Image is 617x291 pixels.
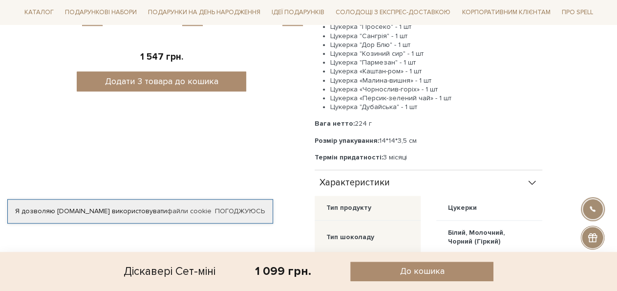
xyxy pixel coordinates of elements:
[315,153,542,162] p: 3 місяці
[330,41,542,49] li: Цукерка "Дор Блю" - 1 шт
[330,76,542,85] li: Цукерка «Малина-вишня» - 1 шт
[326,233,374,242] div: Тип шоколаду
[458,5,554,20] a: Корпоративним клієнтам
[350,262,493,281] button: До кошика
[330,58,542,67] li: Цукерка "Пармезан" - 1 шт
[77,71,246,91] button: Додати 3 товара до кошика
[319,179,390,187] span: Характеристики
[315,119,355,128] b: Вага нетто:
[144,5,264,20] a: Подарунки на День народження
[326,203,371,212] div: Тип продукту
[332,4,454,21] a: Солодощі з експрес-доставкою
[315,136,542,145] p: 14*14*3,5 см
[215,207,265,216] a: Погоджуюсь
[268,5,328,20] a: Ідеї подарунків
[61,5,141,20] a: Подарункові набори
[21,5,58,20] a: Каталог
[255,264,311,279] div: 1 099 грн.
[448,228,531,246] div: Білий, Молочний, Чорний (Гіркий)
[140,51,183,63] span: 1 547 грн.
[330,49,542,58] li: Цукерка "Козиний сир" - 1 шт
[8,207,273,216] div: Я дозволяю [DOMAIN_NAME] використовувати
[330,85,542,94] li: Цукерка «Чорнослив-горіх» - 1 шт
[124,262,215,281] div: Діскавері Сет-міні
[330,67,542,76] li: Цукерка «Каштан-ром» - 1 шт
[400,266,444,277] span: До кошика
[315,119,542,128] p: 224 г
[330,32,542,41] li: Цукерка "Сангрія" - 1 шт
[557,5,596,20] a: Про Spell
[167,207,212,215] a: файли cookie
[330,22,542,31] li: Цукерка "Просеко" - 1 шт
[330,103,542,112] li: Цукерка "Дубайська" - 1 шт
[330,94,542,103] li: Цукерка «Персик-зелений чай» - 1 шт
[315,153,383,161] b: Термін придатності:
[315,136,379,145] b: Розмір упакування:
[448,203,477,212] div: Цукерки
